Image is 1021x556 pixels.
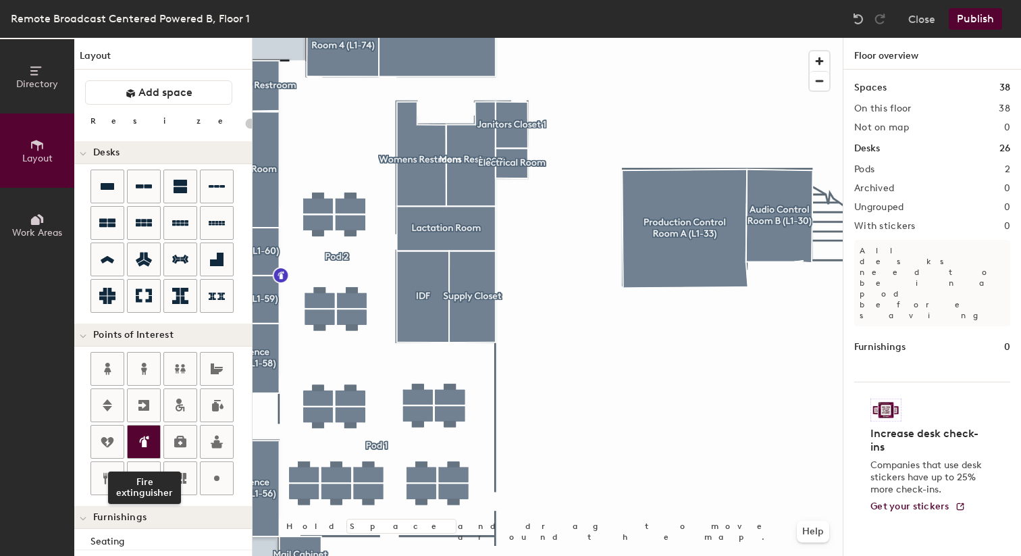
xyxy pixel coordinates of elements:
span: Add space [138,86,192,99]
h2: With stickers [854,221,916,232]
span: Points of Interest [93,330,174,340]
span: Furnishings [93,512,147,523]
img: Redo [873,12,887,26]
h1: Layout [74,49,252,70]
span: Desks [93,147,120,158]
h1: Spaces [854,80,887,95]
h1: Floor overview [843,38,1021,70]
h2: 0 [1004,202,1010,213]
span: Layout [22,153,53,164]
h2: 0 [1004,221,1010,232]
h2: 38 [999,103,1010,114]
span: Directory [16,78,58,90]
h2: Pods [854,164,874,175]
a: Get your stickers [870,501,966,513]
h2: Not on map [854,122,909,133]
button: Close [908,8,935,30]
h2: Archived [854,183,894,194]
button: Fire extinguisher [127,425,161,459]
p: Companies that use desk stickers have up to 25% more check-ins. [870,459,986,496]
div: Resize [90,116,240,126]
button: Publish [949,8,1002,30]
button: Add space [85,80,232,105]
h1: 0 [1004,340,1010,355]
p: All desks need to be in a pod before saving [854,240,1010,326]
img: Undo [852,12,865,26]
span: Get your stickers [870,501,949,512]
h1: Furnishings [854,340,906,355]
h1: Desks [854,141,880,156]
div: Seating [90,534,252,549]
h2: 0 [1004,122,1010,133]
h2: 2 [1005,164,1010,175]
img: Sticker logo [870,399,901,422]
h2: 0 [1004,183,1010,194]
h2: On this floor [854,103,912,114]
div: Remote Broadcast Centered Powered B, Floor 1 [11,10,250,27]
h2: Ungrouped [854,202,904,213]
button: Help [797,521,829,542]
span: Work Areas [12,227,62,238]
h1: 38 [999,80,1010,95]
h1: 26 [999,141,1010,156]
h4: Increase desk check-ins [870,427,986,454]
